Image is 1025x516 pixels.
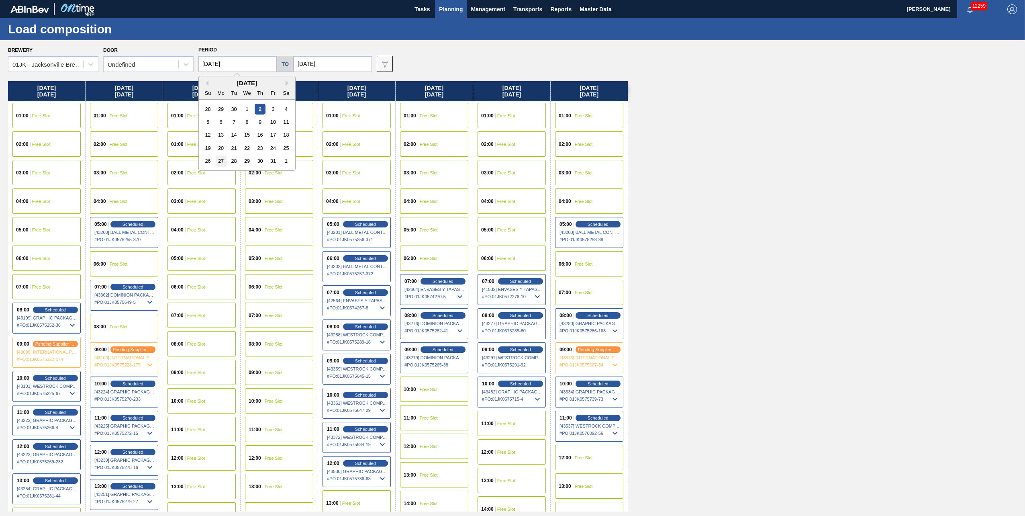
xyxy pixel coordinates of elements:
[202,117,213,127] div: Choose Sunday, October 5th, 2025
[17,423,77,432] span: # PO : 01JK0575266-4
[249,199,261,204] span: 03:00
[17,354,77,364] span: # PO : 01JK0575222-174
[32,199,50,204] span: Free Slot
[249,227,261,232] span: 04:00
[171,170,184,175] span: 02:00
[327,324,339,329] span: 08:00
[327,222,339,227] span: 05:00
[439,4,463,14] span: Planning
[241,143,252,154] div: Choose Wednesday, October 22nd, 2025
[216,129,227,140] div: Choose Monday, October 13th, 2025
[559,424,620,428] span: [43537] WESTROCK COMPANY - FOLDING CAR - 0008219776
[282,61,289,67] h5: to
[255,129,265,140] div: Choose Thursday, October 16th, 2025
[203,80,208,86] button: Previous Month
[420,256,438,261] span: Free Slot
[10,6,49,13] img: TNhmsLtSVTkK8tSr43FrP2fwEKptu5GPRR3wAAAABJRU5ErkJggg==
[110,142,128,147] span: Free Slot
[575,170,593,175] span: Free Slot
[482,389,542,394] span: [43482] GRAPHIC PACKAGING INTERNATIONA - 0008221069
[355,256,376,261] span: Scheduled
[355,290,376,295] span: Scheduled
[108,61,135,68] div: Undefined
[229,129,239,140] div: Choose Tuesday, October 14th, 2025
[481,170,494,175] span: 03:00
[575,290,593,295] span: Free Slot
[327,405,387,415] span: # PO : 01JK0575647-29
[481,199,494,204] span: 04:00
[202,88,213,98] div: Su
[510,347,531,352] span: Scheduled
[327,393,339,397] span: 10:00
[229,88,239,98] div: Tu
[342,113,360,118] span: Free Slot
[32,227,50,232] span: Free Slot
[17,376,29,381] span: 10:00
[404,416,416,420] span: 11:00
[199,80,295,86] div: [DATE]
[249,313,261,318] span: 07:00
[482,287,542,292] span: [41532] ENVASES Y TAPAS MODELO S A DE - 0008257397
[559,360,620,370] span: # PO : 01JK0575687-34
[497,142,515,147] span: Free Slot
[241,156,252,166] div: Choose Wednesday, October 29th, 2025
[35,342,76,346] span: pending supplier review
[420,416,438,420] span: Free Slot
[255,117,265,127] div: Choose Thursday, October 9th, 2025
[187,370,205,375] span: Free Slot
[327,235,387,244] span: # PO : 01JK0575256-371
[255,88,265,98] div: Th
[510,279,531,284] span: Scheduled
[202,156,213,166] div: Choose Sunday, October 26th, 2025
[281,143,292,154] div: Choose Saturday, October 25th, 2025
[559,355,620,360] span: [43373] INTERNATIONAL PAPER COMPANY - 0008369268
[281,129,292,140] div: Choose Saturday, October 18th, 2025
[255,156,265,166] div: Choose Thursday, October 30th, 2025
[281,88,292,98] div: Sa
[94,170,106,175] span: 03:00
[404,227,416,232] span: 05:00
[482,394,542,404] span: # PO : 01JK0575715-4
[94,324,106,329] span: 08:00
[588,381,608,386] span: Scheduled
[17,320,77,330] span: # PO : 01JK0575252-36
[559,230,620,235] span: [43203] BALL METAL CONTAINER GROUP - 0008221649
[249,399,261,403] span: 10:00
[559,235,620,244] span: # PO : 01JK0575258-88
[355,222,376,227] span: Scheduled
[404,326,465,336] span: # PO : 01JK0575282-41
[267,129,278,140] div: Choose Friday, October 17th, 2025
[17,384,77,389] span: [43101] WESTROCK COMPANY - FOLDING CAR - 0008219776
[404,113,416,118] span: 01:00
[8,25,151,34] h1: Load composition
[404,170,416,175] span: 03:00
[171,227,184,232] span: 04:00
[17,389,77,398] span: # PO : 01JK0575225-67
[559,113,571,118] span: 01:00
[413,4,431,14] span: Tasks
[187,313,205,318] span: Free Slot
[482,279,494,284] span: 07:00
[249,342,261,346] span: 08:00
[327,230,387,235] span: [43201] BALL METAL CONTAINER GROUP - 0008221649
[187,399,205,403] span: Free Slot
[559,262,571,266] span: 06:00
[482,347,494,352] span: 09:00
[578,347,618,352] span: pending supplier review
[473,81,550,101] div: [DATE] [DATE]
[327,256,339,261] span: 06:00
[17,410,29,415] span: 11:00
[216,117,227,127] div: Choose Monday, October 6th, 2025
[482,313,494,318] span: 08:00
[110,324,128,329] span: Free Slot
[171,256,184,261] span: 05:00
[16,170,29,175] span: 03:00
[559,416,572,420] span: 11:00
[216,88,227,98] div: Mo
[171,313,184,318] span: 07:00
[326,142,339,147] span: 02:00
[229,117,239,127] div: Choose Tuesday, October 7th, 2025
[281,117,292,127] div: Choose Saturday, October 11th, 2025
[94,347,107,352] span: 09:00
[45,410,66,415] span: Scheduled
